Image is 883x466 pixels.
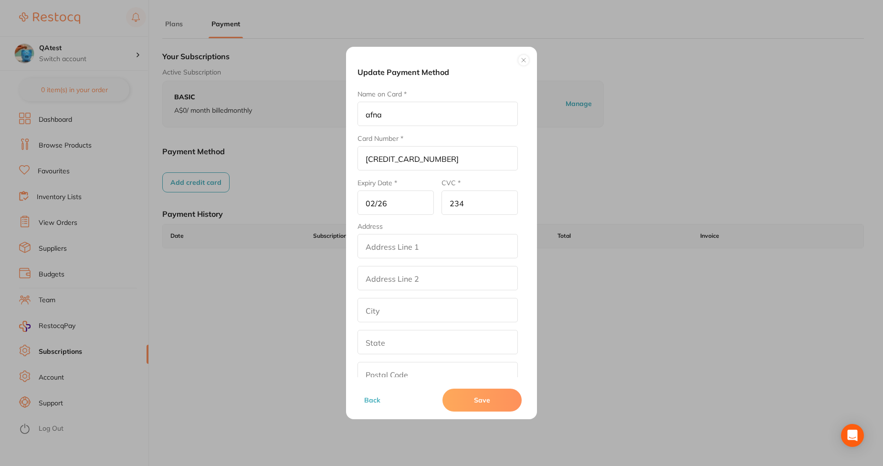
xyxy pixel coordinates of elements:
input: State [357,330,518,354]
label: Expiry Date * [357,179,397,187]
h5: Update Payment Method [357,67,526,77]
input: 1234 1234 1234 1234 [357,146,518,170]
label: CVC * [441,179,461,187]
input: Address Line 1 [357,234,518,258]
legend: Address [357,222,383,230]
input: MM/YY [357,191,434,215]
label: Name on Card * [357,90,407,98]
button: Save [442,389,522,412]
div: Open Intercom Messenger [841,424,864,447]
input: Address Line 2 [357,266,518,290]
input: CVC [441,191,518,215]
button: Back [361,389,435,412]
input: City [357,298,518,322]
label: Card Number * [357,135,403,142]
input: Postal Code [357,362,518,386]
